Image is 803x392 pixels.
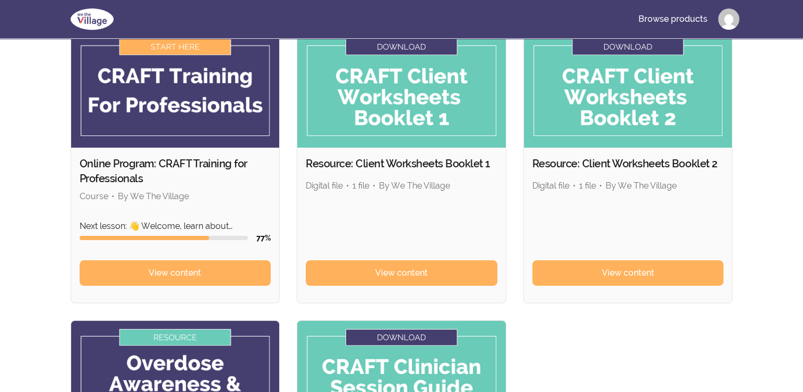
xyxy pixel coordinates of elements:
[297,30,506,148] img: Product image for Resource: Client Worksheets Booklet 1
[375,267,428,279] span: View content
[602,267,654,279] span: View content
[718,8,739,30] img: Profile image for Amy Steele
[80,220,271,233] p: Next lesson: 👋 Welcome, learn about Treatment Entry
[373,181,376,191] span: •
[71,30,280,148] img: Product image for Online Program: CRAFT Training for Professionals
[532,156,724,171] h2: Resource: Client Worksheets Booklet 2
[64,6,120,32] img: We The Village logo
[80,236,248,240] div: Course progress
[80,191,108,201] span: Course
[630,6,716,32] a: Browse products
[346,181,349,191] span: •
[118,191,189,201] span: By We The Village
[524,30,732,148] img: Product image for Resource: Client Worksheets Booklet 2
[379,181,450,191] span: By We The Village
[80,260,271,286] a: View content
[111,191,115,201] span: •
[256,234,271,242] span: 77 %
[80,156,271,186] h2: Online Program: CRAFT Training for Professionals
[606,181,677,191] span: By We The Village
[532,181,569,191] span: Digital file
[149,267,201,279] span: View content
[573,181,576,191] span: •
[630,6,739,32] nav: Main
[306,260,497,286] a: View content
[599,181,602,191] span: •
[352,181,369,191] span: 1 file
[532,260,724,286] a: View content
[306,181,343,191] span: Digital file
[306,156,497,171] h2: Resource: Client Worksheets Booklet 1
[579,181,596,191] span: 1 file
